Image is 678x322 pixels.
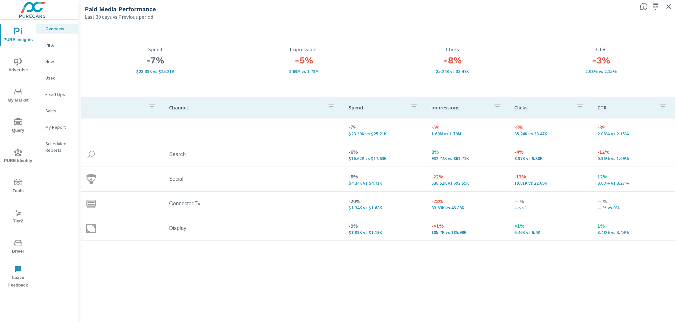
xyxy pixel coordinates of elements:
[45,91,73,98] p: Fixed Ops
[349,104,405,111] p: Spend
[349,123,421,131] p: -7%
[515,197,587,205] p: — %
[36,24,78,34] div: Overview
[86,223,96,233] img: icon-display.svg
[0,20,36,292] div: nav menu
[36,122,78,132] div: My Report
[164,171,343,187] td: Social
[45,58,73,65] p: New
[36,40,78,50] div: PIPA
[597,230,670,235] p: 3.48% vs 3.44%
[349,156,421,161] p: $16,622 vs $17,626
[515,156,587,161] p: 8,968 vs 9,380
[527,46,675,52] p: CTR
[515,172,587,180] p: -13%
[349,230,421,235] p: $1,086 vs $1,192
[431,148,504,156] p: 8%
[164,146,343,163] td: Search
[45,25,73,32] p: Overview
[81,69,230,74] p: $23,387 vs $25,205
[36,57,78,66] div: New
[515,131,587,136] p: 35,237 vs 38,473
[230,46,378,52] p: Impressions
[640,3,648,11] span: Understand performance metrics over the selected time range.
[2,209,34,225] span: Tier2
[86,174,96,184] img: icon-social.svg
[2,265,34,289] span: Leave Feedback
[2,88,34,104] span: My Market
[515,222,587,230] p: <1%
[378,55,527,66] h3: -8%
[86,199,96,209] img: icon-connectedtv.svg
[431,172,504,180] p: -22%
[230,69,378,74] p: 1,690,780 vs 1,788,122
[597,148,670,156] p: -12%
[2,149,34,165] span: PURE Identity
[597,205,670,210] p: — % vs 0%
[597,197,670,205] p: — %
[515,205,587,210] p: — vs 1
[650,1,661,12] span: Save this to your personalized report
[45,140,73,153] p: Scheduled Reports
[81,55,230,66] h3: -7%
[230,55,378,66] h3: -5%
[515,123,587,131] p: -8%
[431,123,504,131] p: -5%
[431,197,504,205] p: -28%
[349,197,421,205] p: -20%
[36,73,78,83] div: Used
[597,123,670,131] p: -3%
[527,69,675,74] p: 2.08% vs 2.15%
[45,42,73,48] p: PIPA
[349,172,421,180] p: -8%
[378,69,527,74] p: 35,237 vs 38,473
[2,58,34,74] span: Advertise
[45,107,73,114] p: Sales
[2,179,34,195] span: Tools
[81,46,230,52] p: Spend
[169,104,322,111] p: Channel
[515,180,587,186] p: 19,808 vs 22,692
[36,89,78,99] div: Fixed Ops
[431,104,488,111] p: Impressions
[431,205,504,210] p: 33,829 vs 46,877
[431,156,504,161] p: 932,741 vs 861,711
[597,222,670,230] p: 1%
[45,75,73,81] p: Used
[349,148,421,156] p: -6%
[86,149,96,159] img: icon-search.svg
[85,13,153,21] p: Last 30 days vs Previous period
[664,1,674,12] button: Exit Fullscreen
[349,180,421,186] p: $4,340 vs $4,709
[36,106,78,116] div: Sales
[349,205,421,210] p: $1,339 vs $1,678
[431,222,504,230] p: -<1%
[2,239,34,255] span: Driver
[515,148,587,156] p: -4%
[597,104,654,111] p: CTR
[164,195,343,212] td: ConnectedTv
[515,104,571,111] p: Clicks
[378,46,527,52] p: Clicks
[597,172,670,180] p: 12%
[85,6,156,12] h5: Paid Media Performance
[515,230,587,235] p: 6,461 vs 6,400
[2,118,34,134] span: Query
[349,131,421,136] p: $23,387 vs $25,205
[2,28,34,44] span: PURE Insights
[36,139,78,155] div: Scheduled Reports
[349,222,421,230] p: -9%
[527,55,675,66] h3: -3%
[597,131,670,136] p: 2.08% vs 2.15%
[431,230,504,235] p: 185,696 vs 185,986
[431,180,504,186] p: 538,514 vs 693,548
[597,156,670,161] p: 0.96% vs 1.09%
[597,180,670,186] p: 3.68% vs 3.27%
[431,131,504,136] p: 1,690,780 vs 1,788,122
[164,220,343,237] td: Display
[45,124,73,130] p: My Report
